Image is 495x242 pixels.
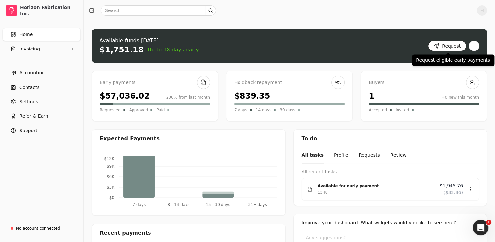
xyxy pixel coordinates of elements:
[100,135,160,143] div: Expected Payments
[3,222,81,234] a: No account connected
[369,107,387,113] span: Accepted
[100,79,210,86] div: Early payments
[3,42,81,55] button: Invoicing
[3,28,81,41] a: Home
[107,185,115,190] tspan: $3K
[100,107,121,113] span: Requested
[294,130,487,148] div: To do
[104,156,115,161] tspan: $12K
[369,90,374,102] div: 1
[206,202,230,207] tspan: 15 - 30 days
[148,46,199,54] span: Up to 18 days early
[101,5,216,16] input: Search
[234,79,345,86] div: Holdback repayment
[3,110,81,123] button: Refer & Earn
[440,182,463,189] span: $1,945.76
[3,66,81,79] a: Accounting
[234,90,270,102] div: $839.35
[302,169,479,175] div: All recent tasks
[19,98,38,105] span: Settings
[248,202,267,207] tspan: 31+ days
[234,107,247,113] span: 7 days
[133,202,146,207] tspan: 7 days
[19,31,33,38] span: Home
[107,174,115,179] tspan: $6K
[428,41,466,51] button: Request
[369,79,479,86] div: Buyers
[19,127,37,134] span: Support
[3,81,81,94] a: Contacts
[486,220,491,225] span: 1
[168,202,189,207] tspan: 8 - 14 days
[100,90,150,102] div: $57,036.02
[129,107,148,113] span: Approved
[99,45,144,55] div: $1,751.18
[3,124,81,137] button: Support
[390,148,407,163] button: Review
[107,164,115,169] tspan: $9K
[412,54,494,66] div: Request eligible early payments
[16,225,60,231] div: No account connected
[99,37,199,45] div: Available funds [DATE]
[166,94,210,100] div: 200% from last month
[20,4,78,17] div: Horizon Fabrication Inc.
[19,46,40,52] span: Invoicing
[256,107,271,113] span: 14 days
[396,107,409,113] span: Invited
[280,107,295,113] span: 30 days
[19,84,40,91] span: Contacts
[109,195,114,200] tspan: $0
[3,95,81,108] a: Settings
[334,148,348,163] button: Profile
[473,220,488,235] iframe: Intercom live chat
[19,113,48,120] span: Refer & Earn
[302,148,324,163] button: All tasks
[156,107,165,113] span: Paid
[359,148,380,163] button: Requests
[302,219,479,226] div: Improve your dashboard. What widgets would you like to see here?
[477,5,487,16] button: H
[318,189,328,196] div: 1348
[441,94,479,100] div: +0 new this month
[318,183,434,189] div: Available for early payment
[19,70,45,76] span: Accounting
[443,189,463,196] span: ($33.86)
